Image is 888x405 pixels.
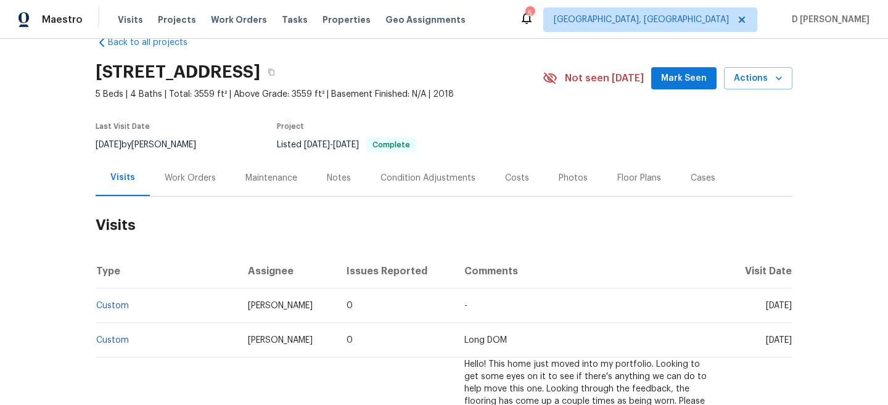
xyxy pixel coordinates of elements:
[766,336,792,345] span: [DATE]
[766,301,792,310] span: [DATE]
[347,301,353,310] span: 0
[158,14,196,26] span: Projects
[787,14,869,26] span: D [PERSON_NAME]
[245,172,297,184] div: Maintenance
[565,72,644,84] span: Not seen [DATE]
[110,171,135,184] div: Visits
[734,71,783,86] span: Actions
[96,197,792,254] h2: Visits
[118,14,143,26] span: Visits
[211,14,267,26] span: Work Orders
[96,137,211,152] div: by [PERSON_NAME]
[725,254,792,288] th: Visit Date
[42,14,83,26] span: Maestro
[304,141,330,149] span: [DATE]
[277,141,416,149] span: Listed
[661,71,707,86] span: Mark Seen
[96,141,121,149] span: [DATE]
[691,172,715,184] div: Cases
[96,254,238,288] th: Type
[323,14,371,26] span: Properties
[96,123,150,130] span: Last Visit Date
[337,254,454,288] th: Issues Reported
[282,15,308,24] span: Tasks
[651,67,717,90] button: Mark Seen
[327,172,351,184] div: Notes
[238,254,337,288] th: Assignee
[333,141,359,149] span: [DATE]
[96,36,214,49] a: Back to all projects
[464,336,507,345] span: Long DOM
[368,141,415,149] span: Complete
[96,336,129,345] a: Custom
[260,61,282,83] button: Copy Address
[525,7,534,20] div: 5
[454,254,725,288] th: Comments
[248,336,313,345] span: [PERSON_NAME]
[248,301,313,310] span: [PERSON_NAME]
[380,172,475,184] div: Condition Adjustments
[96,301,129,310] a: Custom
[724,67,792,90] button: Actions
[96,88,543,100] span: 5 Beds | 4 Baths | Total: 3559 ft² | Above Grade: 3559 ft² | Basement Finished: N/A | 2018
[277,123,304,130] span: Project
[464,301,467,310] span: -
[559,172,588,184] div: Photos
[165,172,216,184] div: Work Orders
[617,172,661,184] div: Floor Plans
[385,14,466,26] span: Geo Assignments
[96,66,260,78] h2: [STREET_ADDRESS]
[304,141,359,149] span: -
[505,172,529,184] div: Costs
[554,14,729,26] span: [GEOGRAPHIC_DATA], [GEOGRAPHIC_DATA]
[347,336,353,345] span: 0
